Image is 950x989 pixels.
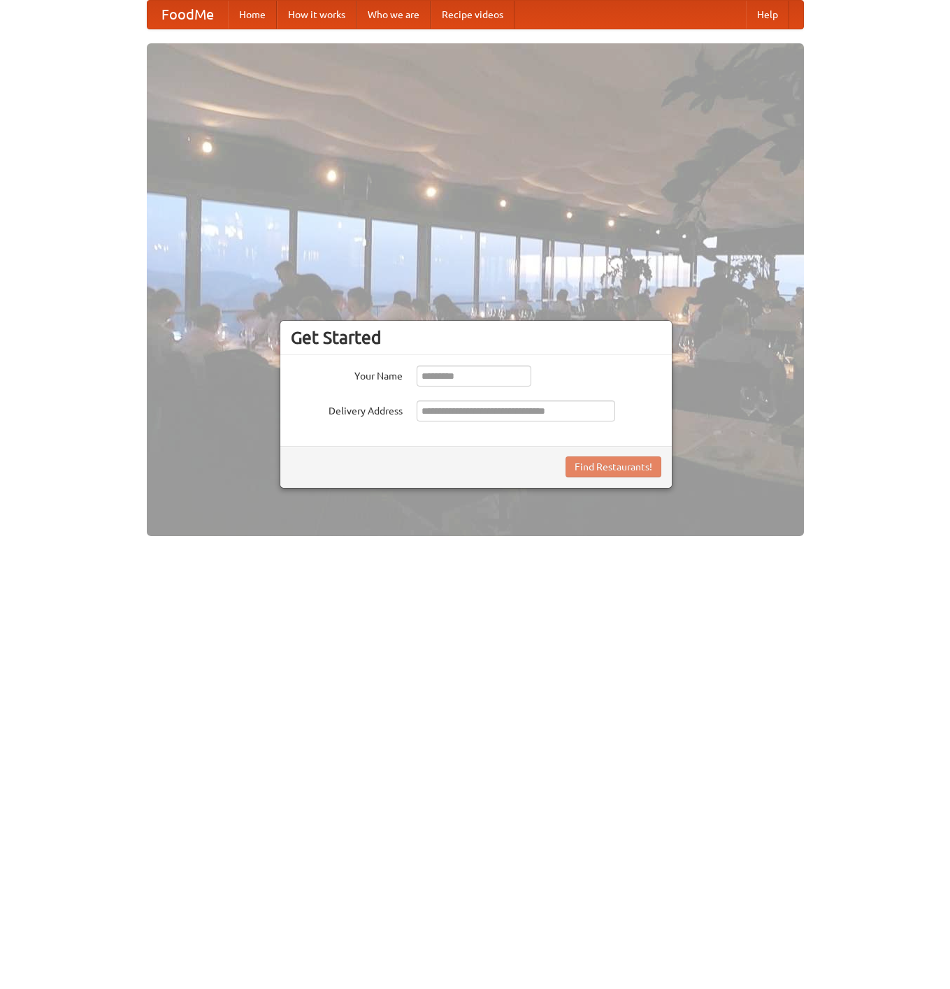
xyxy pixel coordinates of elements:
[746,1,789,29] a: Help
[431,1,514,29] a: Recipe videos
[291,366,403,383] label: Your Name
[147,1,228,29] a: FoodMe
[291,400,403,418] label: Delivery Address
[291,327,661,348] h3: Get Started
[566,456,661,477] button: Find Restaurants!
[277,1,357,29] a: How it works
[357,1,431,29] a: Who we are
[228,1,277,29] a: Home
